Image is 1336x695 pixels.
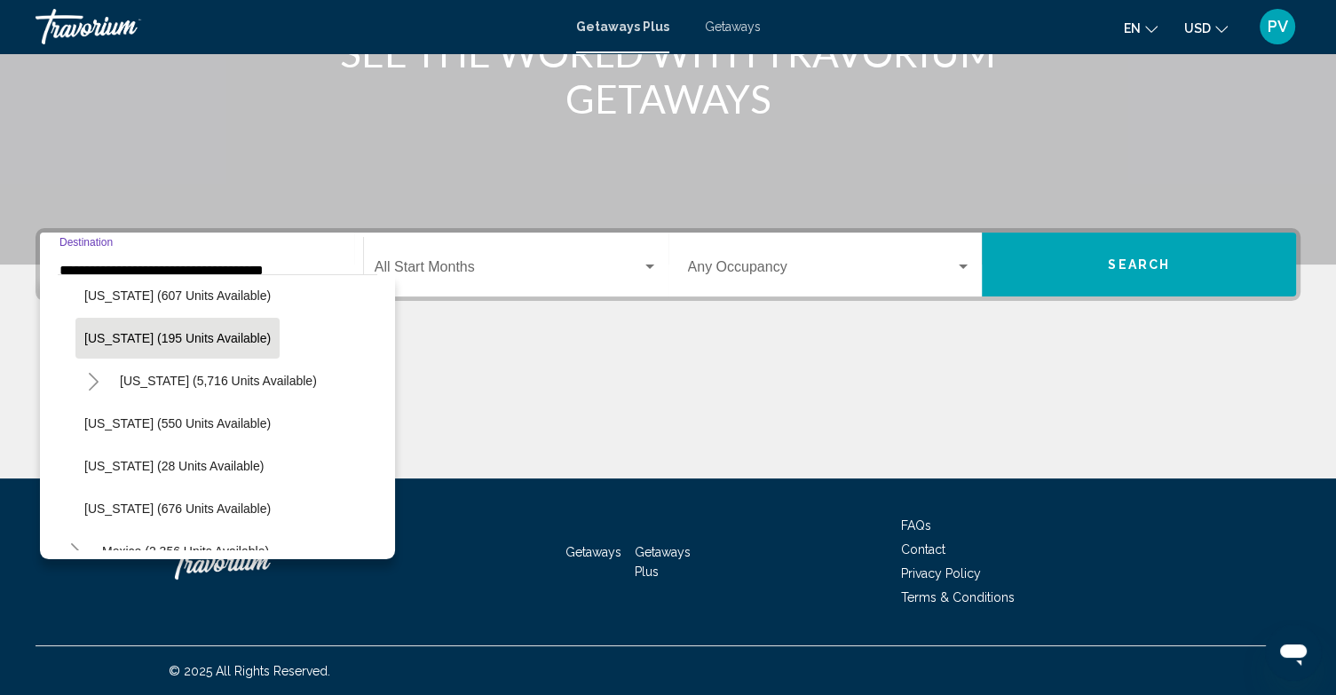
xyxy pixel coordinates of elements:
[75,446,273,486] button: [US_STATE] (28 units available)
[901,590,1015,604] a: Terms & Conditions
[75,403,280,444] button: [US_STATE] (550 units available)
[901,566,981,580] a: Privacy Policy
[84,331,271,345] span: [US_STATE] (195 units available)
[901,518,931,533] a: FAQs
[1184,21,1211,36] span: USD
[75,363,111,399] button: Toggle Virginia (5,716 units available)
[336,29,1001,122] h1: SEE THE WORLD WITH TRAVORIUM GETAWAYS
[75,318,280,359] button: [US_STATE] (195 units available)
[1254,8,1300,45] button: User Menu
[565,545,621,559] a: Getaways
[102,544,269,558] span: Mexico (2,356 units available)
[58,533,93,569] button: Toggle Mexico (2,356 units available)
[1108,258,1170,272] span: Search
[982,233,1296,296] button: Search
[120,374,317,388] span: [US_STATE] (5,716 units available)
[1265,624,1322,681] iframe: Button to launch messaging window
[1268,18,1288,36] span: PV
[705,20,761,34] a: Getaways
[36,9,558,44] a: Travorium
[84,459,264,473] span: [US_STATE] (28 units available)
[1124,15,1158,41] button: Change language
[635,545,691,579] a: Getaways Plus
[75,275,280,316] button: [US_STATE] (607 units available)
[169,535,346,588] a: Travorium
[93,531,278,572] button: Mexico (2,356 units available)
[169,664,330,678] span: © 2025 All Rights Reserved.
[111,360,326,401] button: [US_STATE] (5,716 units available)
[576,20,669,34] a: Getaways Plus
[901,542,945,557] a: Contact
[1184,15,1228,41] button: Change currency
[84,502,271,516] span: [US_STATE] (676 units available)
[84,288,271,303] span: [US_STATE] (607 units available)
[84,416,271,430] span: [US_STATE] (550 units available)
[75,488,280,529] button: [US_STATE] (676 units available)
[40,233,1296,296] div: Search widget
[1124,21,1141,36] span: en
